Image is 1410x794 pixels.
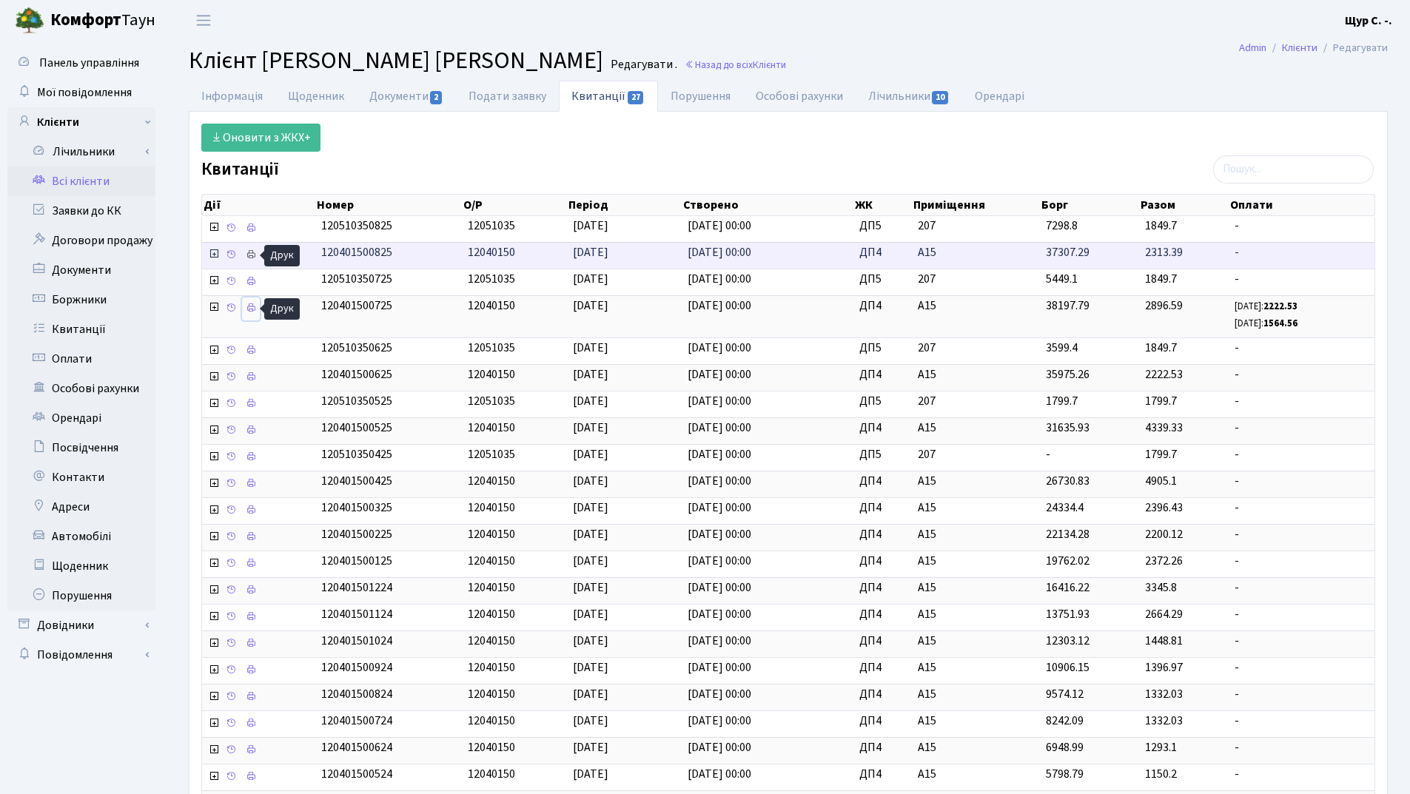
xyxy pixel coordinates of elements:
span: А15 [918,499,1034,517]
span: 12040150 [468,297,515,314]
span: 1332.03 [1145,713,1183,729]
th: Приміщення [912,195,1040,215]
span: 2313.39 [1145,244,1183,260]
span: 2 [430,91,442,104]
span: [DATE] [573,579,608,596]
span: Панель управління [39,55,139,71]
b: Щур С. -. [1345,13,1392,29]
a: Інформація [189,81,275,112]
span: 38197.79 [1046,297,1090,314]
span: ДП4 [859,420,906,437]
a: Автомобілі [7,522,155,551]
a: Всі клієнти [7,166,155,196]
span: 120401500425 [321,473,392,489]
span: [DATE] 00:00 [688,553,751,569]
span: 120401500824 [321,686,392,702]
span: - [1235,473,1369,490]
a: Лічильники [17,137,155,166]
a: Документи [357,81,456,112]
span: [DATE] [573,686,608,702]
span: - [1235,446,1369,463]
span: - [1046,446,1050,462]
span: 1849.7 [1145,271,1177,287]
span: 12051035 [468,446,515,462]
span: 4905.1 [1145,473,1177,489]
b: 2222.53 [1263,300,1297,313]
span: Таун [50,8,155,33]
span: - [1235,244,1369,261]
span: А15 [918,244,1034,261]
span: 120401500625 [321,366,392,383]
span: А15 [918,739,1034,756]
div: Друк [264,245,300,266]
span: [DATE] [573,606,608,622]
img: logo.png [15,6,44,36]
span: - [1235,579,1369,596]
span: 24334.4 [1046,499,1084,516]
span: 12040150 [468,606,515,622]
span: 120401500624 [321,739,392,756]
a: Подати заявку [456,81,559,112]
span: Клієнти [753,58,786,72]
span: 1799.7 [1145,446,1177,462]
a: Довідники [7,610,155,640]
span: [DATE] [573,739,608,756]
span: 2664.29 [1145,606,1183,622]
span: [DATE] [573,526,608,542]
span: 37307.29 [1046,244,1090,260]
span: - [1235,499,1369,517]
span: [DATE] 00:00 [688,393,751,409]
span: [DATE] 00:00 [688,633,751,649]
span: 22134.28 [1046,526,1090,542]
span: [DATE] 00:00 [688,366,751,383]
span: 120401500125 [321,553,392,569]
div: Друк [264,298,300,320]
span: [DATE] 00:00 [688,526,751,542]
span: 8242.09 [1046,713,1084,729]
span: - [1235,739,1369,756]
span: 207 [918,393,1034,410]
a: Оплати [7,344,155,374]
span: ДП5 [859,218,906,235]
span: ДП4 [859,526,906,543]
span: 1799.7 [1046,393,1078,409]
span: А15 [918,553,1034,570]
span: [DATE] 00:00 [688,499,751,516]
span: 12040150 [468,420,515,436]
span: ДП4 [859,606,906,623]
label: Квитанції [201,159,279,181]
span: [DATE] [573,713,608,729]
span: 31635.93 [1046,420,1090,436]
span: ДП4 [859,244,906,261]
span: 19762.02 [1046,553,1090,569]
span: - [1235,686,1369,703]
span: 12040150 [468,686,515,702]
nav: breadcrumb [1217,33,1410,64]
span: 207 [918,340,1034,357]
span: [DATE] 00:00 [688,739,751,756]
span: 12051035 [468,218,515,234]
a: Контакти [7,462,155,492]
span: 2896.59 [1145,297,1183,314]
span: 120401500325 [321,499,392,516]
span: 120510350625 [321,340,392,356]
span: 12040150 [468,499,515,516]
span: [DATE] 00:00 [688,446,751,462]
span: 12040150 [468,366,515,383]
a: Щур С. -. [1345,12,1392,30]
span: 12040150 [468,633,515,649]
span: [DATE] 00:00 [688,473,751,489]
span: ДП5 [859,446,906,463]
span: 120401500225 [321,526,392,542]
b: 1564.56 [1263,317,1297,330]
span: [DATE] 00:00 [688,244,751,260]
span: 120510350525 [321,393,392,409]
span: А15 [918,686,1034,703]
a: Клієнти [1282,40,1317,55]
span: 12051035 [468,271,515,287]
span: 6948.99 [1046,739,1084,756]
span: 120401501124 [321,606,392,622]
span: [DATE] [573,366,608,383]
span: 12040150 [468,766,515,782]
span: 120401500924 [321,659,392,676]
